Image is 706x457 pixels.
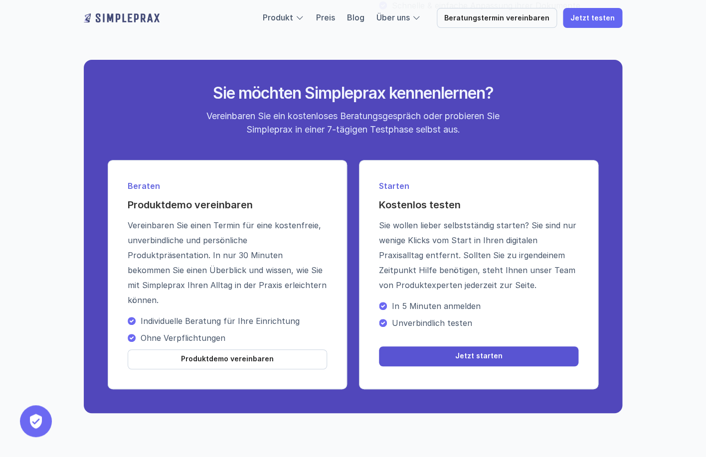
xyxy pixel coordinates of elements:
p: Jetzt testen [570,14,615,22]
a: Blog [347,12,364,22]
a: Jetzt testen [563,8,622,28]
a: Beratungstermin vereinbaren [437,8,557,28]
h2: Sie möchten Simpleprax kennenlernen? [166,84,540,103]
p: Ohne Verpflichtungen [141,333,327,343]
p: Unverbindlich testen [392,318,578,328]
a: Produktdemo vereinbaren [128,349,327,369]
a: Produkt [263,12,293,22]
p: Starten [379,180,578,192]
p: Beratungstermin vereinbaren [444,14,549,22]
a: Über uns [376,12,410,22]
p: Vereinbaren Sie einen Termin für eine kostenfreie, unverbindliche und persönliche Produktpräsenta... [128,218,327,307]
p: Beraten [128,180,327,192]
p: Sie wollen lieber selbstständig starten? Sie sind nur wenige Klicks vom Start in Ihren digitalen ... [379,218,578,293]
p: Individuelle Beratung für Ihre Einrichtung [141,316,327,326]
h4: Produktdemo vereinbaren [128,198,327,212]
a: Preis [316,12,335,22]
p: Produktdemo vereinbaren [181,355,274,363]
p: In 5 Minuten anmelden [392,301,578,311]
p: Vereinbaren Sie ein kostenloses Beratungsgespräch oder probieren Sie Simpleprax in einer 7-tägige... [197,109,509,136]
h4: Kostenlos testen [379,198,578,212]
p: Jetzt starten [455,352,503,360]
a: Jetzt starten [379,346,578,366]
